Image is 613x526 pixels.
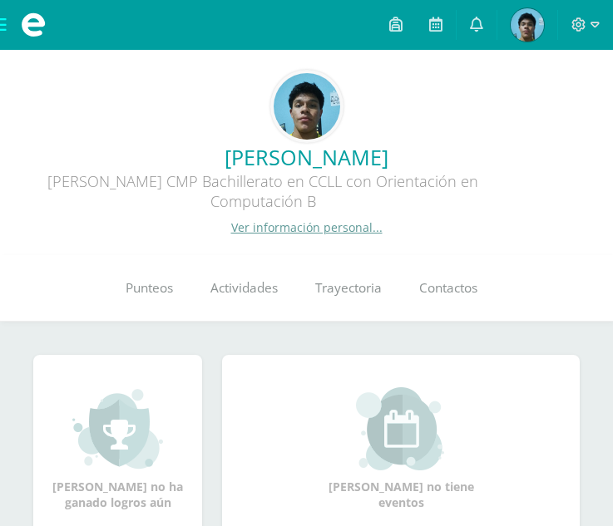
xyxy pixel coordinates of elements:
[401,255,497,322] a: Contactos
[231,219,383,235] a: Ver información personal...
[511,8,544,42] img: ea0febeb32e4474bd59c3084081137e4.png
[274,73,340,140] img: dee621d86b698e6d4f6b07399a9105ee.png
[210,279,278,297] span: Actividades
[315,279,382,297] span: Trayectoria
[297,255,401,322] a: Trayectoria
[107,255,192,322] a: Punteos
[126,279,173,297] span: Punteos
[419,279,477,297] span: Contactos
[192,255,297,322] a: Actividades
[50,387,185,510] div: [PERSON_NAME] no ha ganado logros aún
[356,387,447,470] img: event_small.png
[318,387,484,510] div: [PERSON_NAME] no tiene eventos
[72,387,163,470] img: achievement_small.png
[13,171,512,219] div: [PERSON_NAME] CMP Bachillerato en CCLL con Orientación en Computación B
[13,143,600,171] a: [PERSON_NAME]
